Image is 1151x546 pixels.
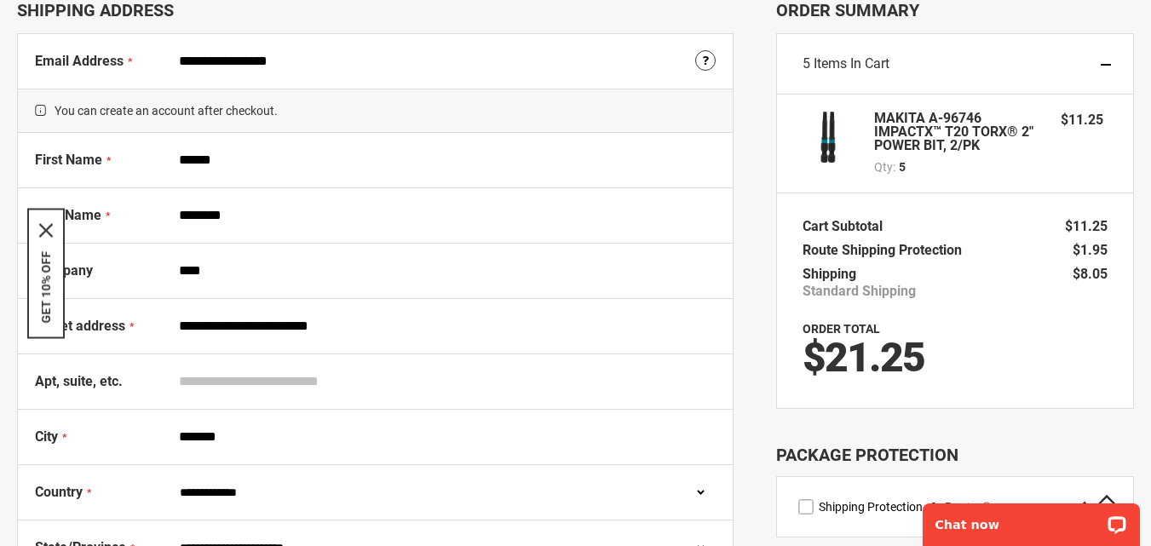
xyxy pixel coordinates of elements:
[899,158,906,175] span: 5
[1073,266,1108,282] span: $8.05
[1061,112,1103,128] span: $11.25
[35,53,124,69] span: Email Address
[39,223,53,237] svg: close icon
[1073,242,1108,258] span: $1.95
[803,333,924,382] span: $21.25
[803,266,856,282] span: Shipping
[803,322,880,336] strong: Order Total
[1065,218,1108,234] span: $11.25
[776,443,1134,468] div: Package Protection
[874,160,893,174] span: Qty
[803,215,891,239] th: Cart Subtotal
[39,250,53,323] button: GET 10% OFF
[798,498,1112,515] div: route shipping protection selector element
[803,55,810,72] span: 5
[39,223,53,237] button: Close
[803,112,854,163] img: MAKITA A-96746 IMPACTX™ T20 TORX® 2″ POWER BIT, 2/PK
[35,152,102,168] span: First Name
[803,239,970,262] th: Route Shipping Protection
[35,318,125,334] span: Street address
[912,492,1151,546] iframe: LiveChat chat widget
[874,112,1044,152] strong: MAKITA A-96746 IMPACTX™ T20 TORX® 2″ POWER BIT, 2/PK
[814,55,889,72] span: Items in Cart
[803,283,916,300] span: Standard Shipping
[18,89,733,133] span: You can create an account after checkout.
[819,500,923,514] span: Shipping Protection
[35,207,101,223] span: Last Name
[35,428,58,445] span: City
[35,373,123,389] span: Apt, suite, etc.
[35,484,83,500] span: Country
